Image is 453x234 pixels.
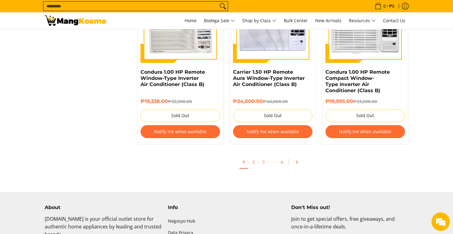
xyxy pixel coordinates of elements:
[233,98,312,105] h6: ₱24,000.00
[112,12,408,29] nav: Main Menu
[32,35,104,43] div: Chat with us now
[242,17,276,25] span: Shop by Class
[101,3,116,18] div: Minimize live chat window
[185,18,197,23] span: Home
[353,99,377,104] del: ₱33,500.00
[248,159,249,165] span: ·
[325,109,405,122] button: Sold Out
[239,12,280,29] a: Shop by Class
[201,12,238,29] a: Bodega Sale
[383,18,405,23] span: Contact Us
[141,125,220,138] button: Notify me when available
[3,168,117,190] textarea: Type your message and hit 'Enter'
[325,98,405,105] h6: ₱19,995.00
[218,2,228,11] button: Search
[134,154,411,174] ul: Pagination
[141,98,220,105] h6: ₱19,338.00
[388,4,395,8] span: ₱0
[291,204,408,211] h4: Don't Miss out!
[269,156,276,168] span: ·
[281,12,311,29] a: Bulk Center
[239,156,248,169] a: 1
[346,12,379,29] a: Resources
[141,109,220,122] button: Sold Out
[233,125,312,138] button: Notify me when available
[45,204,162,211] h4: About
[268,159,269,165] span: ·
[141,69,205,87] a: Condura 1.00 HP Remote Window-Type Inverter Air Conditioner (Class B)
[258,159,259,165] span: ·
[45,15,106,26] img: Class B Class B | Mang Kosme
[382,4,387,8] span: 0
[325,125,405,138] button: Notify me when available
[249,156,258,168] a: 2
[168,215,285,227] a: Negosyo Hub
[204,17,235,25] span: Bodega Sale
[380,12,408,29] a: Contact Us
[168,204,285,211] h4: Info
[233,109,312,122] button: Sold Out
[182,12,200,29] a: Home
[315,18,341,23] span: New Arrivals
[168,99,192,104] del: ₱32,500.00
[276,159,278,165] span: ·
[312,12,345,29] a: New Arrivals
[233,69,305,87] a: Carrier 1.50 HP Remote Aura Window-Type Inverter Air Conditioner (Class B)
[36,78,85,140] span: We're online!
[259,156,268,168] a: 3
[284,18,308,23] span: Bulk Center
[373,3,396,10] span: •
[263,99,288,104] del: ₱40,000.00
[349,17,376,25] span: Resources
[325,69,390,93] a: Condura 1.00 HP Remote Compact Window-Type Inverter Air Conditioner (Class B)
[278,156,286,168] a: 6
